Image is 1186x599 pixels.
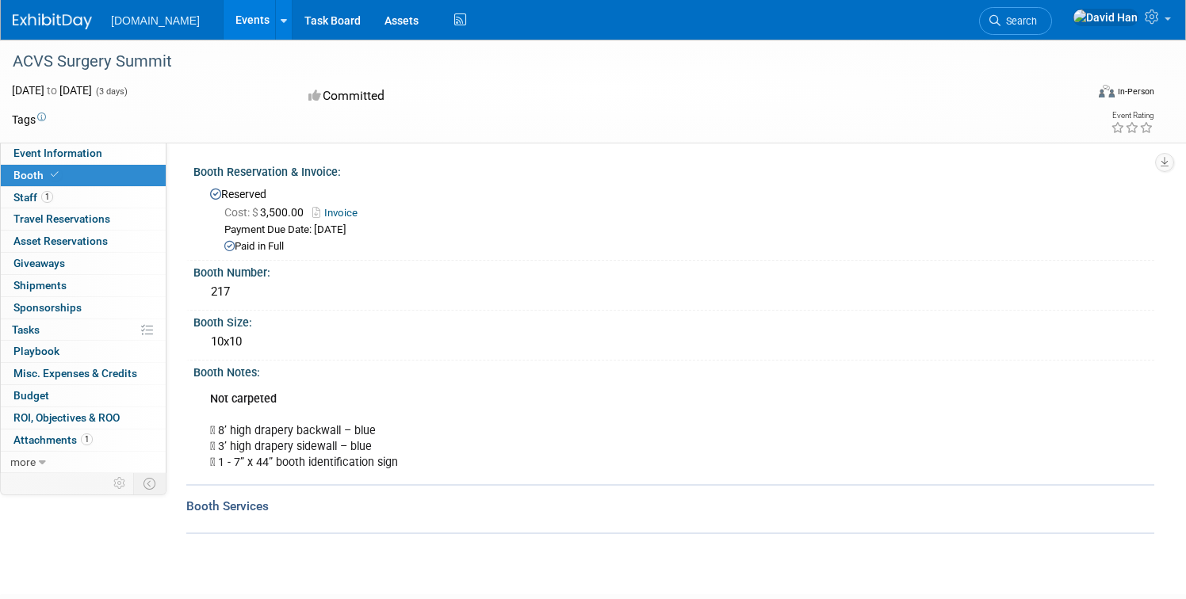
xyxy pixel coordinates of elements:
a: Shipments [1,275,166,296]
div: Reserved [205,182,1142,254]
span: 1 [81,433,93,445]
span: Giveaways [13,257,65,269]
div: ACVS Surgery Summit [7,48,1057,76]
a: Sponsorships [1,297,166,319]
img: David Han [1073,9,1138,26]
a: Booth [1,165,166,186]
span: [DATE] [DATE] [12,84,92,97]
span: Attachments [13,433,93,446]
div: Booth Services [186,498,1154,515]
span: Travel Reservations [13,212,110,225]
a: Travel Reservations [1,208,166,230]
div: Booth Size: [193,311,1154,330]
span: 1 [41,191,53,203]
i: Booth reservation complete [51,170,59,179]
span: Booth [13,169,62,181]
span: 3,500.00 [224,206,310,219]
span: more [10,456,36,468]
div: Booth Notes: [193,361,1154,380]
div: Booth Number: [193,261,1154,280]
span: Misc. Expenses & Credits [13,367,137,380]
a: more [1,452,166,473]
a: ROI, Objectives & ROO [1,407,166,429]
span: Shipments [13,279,67,292]
span: ROI, Objectives & ROO [13,411,120,424]
div: Committed [304,82,668,110]
a: Search [979,7,1052,35]
div: 217 [205,280,1142,304]
a: Staff1 [1,187,166,208]
div: Event Rating [1111,112,1153,120]
img: Format-Inperson.png [1099,85,1115,97]
a: Invoice [312,207,365,219]
span: [DOMAIN_NAME] [111,14,200,27]
span: Cost: $ [224,206,260,219]
span: to [44,84,59,97]
a: Tasks [1,319,166,341]
span: Tasks [12,323,40,336]
a: Asset Reservations [1,231,166,252]
div: Booth Reservation & Invoice: [193,160,1154,180]
td: Tags [12,112,46,128]
div: Paid in Full [224,239,1142,254]
a: Attachments1 [1,429,166,451]
a: Budget [1,385,166,406]
span: Sponsorships [13,301,82,314]
td: Toggle Event Tabs [134,473,166,494]
img: ExhibitDay [13,13,92,29]
a: Playbook [1,341,166,362]
div: Payment Due Date: [DATE] [224,223,1142,238]
span: Staff [13,191,53,204]
span: Budget [13,389,49,402]
span: Asset Reservations [13,235,108,247]
div:  8’ high drapery backwall – blue  3’ high drapery sidewall – blue  1 - 7” x 44” booth identifi... [199,383,969,479]
a: Giveaways [1,253,166,274]
span: Event Information [13,147,102,159]
a: Event Information [1,143,166,164]
span: Playbook [13,345,59,357]
a: Misc. Expenses & Credits [1,363,166,384]
td: Personalize Event Tab Strip [106,473,134,494]
span: Search [1000,15,1037,27]
div: 10x10 [205,330,1142,354]
span: (3 days) [94,86,128,97]
div: Event Format [984,82,1154,106]
div: In-Person [1117,86,1154,97]
b: Not carpeted [210,392,277,406]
